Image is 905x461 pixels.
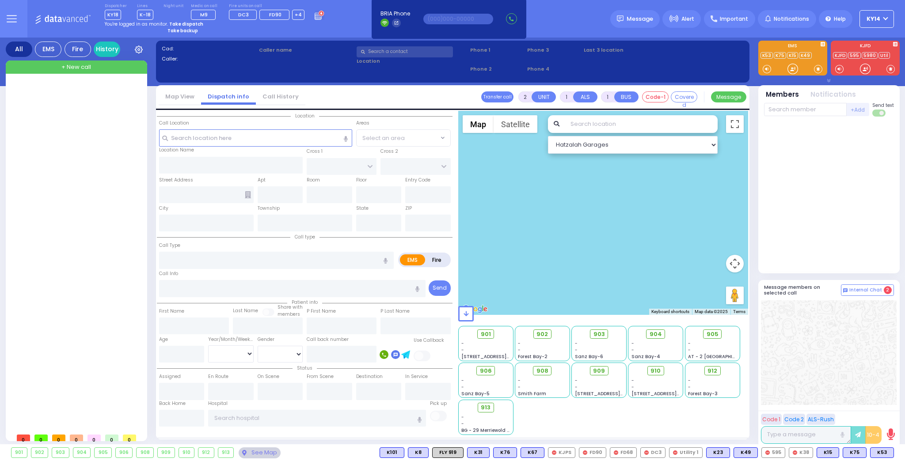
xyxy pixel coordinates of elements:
span: Select an area [362,134,405,143]
div: FD68 [610,447,637,458]
div: KJPS [548,447,575,458]
button: Internal Chat 2 [841,284,894,296]
div: BLS [843,447,867,458]
label: P First Name [307,308,336,315]
a: K53 [761,52,773,59]
div: K15 [817,447,839,458]
label: ZIP [405,205,412,212]
div: BLS [706,447,730,458]
span: members [278,311,300,317]
label: Back Home [159,400,186,407]
span: DC3 [238,11,249,18]
img: Logo [35,13,94,24]
span: Phone 3 [527,46,581,54]
span: KY18 [105,10,121,20]
label: Turn off text [872,109,886,117]
div: K49 [734,447,758,458]
label: Call back number [307,336,349,343]
button: Code 2 [783,414,805,425]
span: Location [291,113,319,119]
div: 904 [73,448,91,457]
div: K75 [843,447,867,458]
span: 909 [593,367,605,375]
label: Location Name [159,147,194,154]
a: K15 [787,52,798,59]
div: Year/Month/Week/Day [208,336,254,343]
span: 0 [123,435,136,441]
input: Search hospital [208,410,426,427]
label: Township [258,205,280,212]
div: FD90 [579,447,606,458]
label: Night unit [164,4,183,9]
div: See map [239,447,280,458]
div: K76 [493,447,517,458]
label: Street Address [159,177,193,184]
span: Call type [290,234,319,240]
label: Caller name [259,46,354,54]
label: City [159,205,168,212]
span: 901 [481,330,491,339]
img: red-radio-icon.svg [793,450,797,455]
div: K101 [380,447,404,458]
span: Message [627,15,653,23]
button: Covered [671,91,697,102]
label: Room [307,177,320,184]
span: Phone 4 [527,65,581,73]
button: Toggle fullscreen view [726,115,744,133]
label: Cross 2 [380,148,398,155]
span: K-18 [137,10,153,20]
input: Search a contact [357,46,453,57]
span: 0 [105,435,118,441]
label: Pick up [430,400,447,407]
span: 2 [884,286,892,294]
a: 595 [848,52,861,59]
div: 913 [218,448,234,457]
div: EMS [35,42,61,57]
span: - [575,347,578,353]
span: Notifications [774,15,809,23]
span: - [518,384,521,390]
span: - [575,384,578,390]
button: Show street map [463,115,494,133]
span: Phone 1 [470,46,524,54]
span: BG - 29 Merriewold S. [461,427,511,434]
span: 0 [17,435,30,441]
span: - [461,340,464,347]
img: comment-alt.png [843,288,848,293]
label: Call Type [159,242,180,249]
img: Google [460,303,490,315]
div: K31 [467,447,490,458]
label: Use Callback [414,337,444,344]
img: red-radio-icon.svg [673,450,677,455]
label: Entry Code [405,177,430,184]
span: +4 [295,11,302,18]
span: Sanz Bay-4 [631,353,660,360]
span: [STREET_ADDRESS][PERSON_NAME] [631,390,715,397]
label: Floor [356,177,367,184]
label: Call Location [159,120,189,127]
label: Dispatcher [105,4,127,9]
span: - [688,347,691,353]
span: M9 [200,11,208,18]
label: Cross 1 [307,148,323,155]
button: ALS [573,91,597,102]
button: Drag Pegman onto the map to open Street View [726,287,744,304]
span: - [461,347,464,353]
div: Utility 1 [669,447,703,458]
label: Fire units on call [229,4,305,9]
input: (000)000-00000 [423,14,493,24]
span: Status [293,365,317,371]
div: BLS [521,447,544,458]
span: 905 [707,330,719,339]
span: - [461,384,464,390]
div: 902 [31,448,48,457]
span: 908 [536,367,548,375]
span: - [688,377,691,384]
span: - [575,377,578,384]
span: FD90 [269,11,281,18]
a: Call History [256,92,305,101]
a: History [94,42,120,57]
button: Notifications [810,90,856,100]
span: - [518,377,521,384]
label: Assigned [159,373,181,380]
